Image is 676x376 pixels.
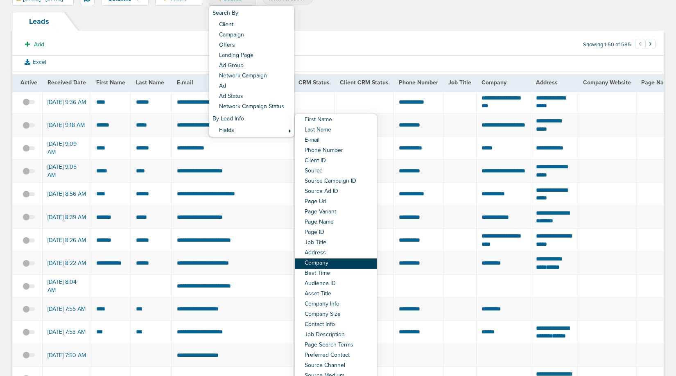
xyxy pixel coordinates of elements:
[295,217,377,228] a: Page Name
[209,92,294,102] a: Ad Status
[295,228,377,238] a: Page ID
[295,310,377,320] a: Company Size
[209,20,294,30] a: Client
[209,82,294,92] a: Ad
[295,197,377,207] a: Page Url
[209,71,294,82] a: Network Campaign
[209,126,294,136] a: Fields
[96,79,125,86] span: First Name
[43,298,91,321] td: [DATE] 7:55 AM
[34,41,44,48] span: Add
[43,183,91,206] td: [DATE] 8:56 AM
[20,79,37,86] span: Active
[209,51,294,61] a: Landing Page
[295,207,377,217] a: Page Variant
[399,79,438,86] span: Phone Number
[295,330,377,340] a: Job Description
[295,340,377,351] a: Page Search Terms
[43,113,91,136] td: [DATE] 9:18 AM
[209,102,294,112] a: Network Campaign Status
[295,156,377,166] a: Client ID
[295,279,377,289] a: Audience ID
[43,137,91,160] td: [DATE] 9:09 AM
[295,299,377,310] a: Company Info
[43,91,91,114] td: [DATE] 9:36 AM
[295,289,377,299] a: Asset Title
[295,115,377,125] a: First Name
[645,39,656,49] button: Go to next page
[295,361,377,371] a: Source Channel
[209,41,294,51] a: Offers
[295,248,377,258] a: Address
[136,79,164,86] span: Last Name
[295,146,377,156] a: Phone Number
[18,57,52,67] button: Excel
[295,136,377,146] a: E-mail
[43,275,91,298] td: [DATE] 8:04 AM
[295,258,377,269] a: Company
[295,187,377,197] a: Source Ad ID
[20,39,49,50] button: Add
[177,79,193,86] span: E-mail
[43,160,91,183] td: [DATE] 9:05 AM
[298,79,330,86] span: CRM Status
[43,344,91,367] td: [DATE] 7:50 AM
[12,12,66,31] a: Leads
[583,41,631,48] span: Showing 1-50 of 585
[443,74,477,91] th: Job Title
[295,177,377,187] a: Source Campaign ID
[295,351,377,361] a: Preferred Contact
[531,74,578,91] th: Address
[209,112,294,126] h6: By Lead Info
[578,74,636,91] th: Company Website
[43,321,91,344] td: [DATE] 7:53 AM
[209,30,294,41] a: Campaign
[43,252,91,275] td: [DATE] 8:22 AM
[635,40,656,50] ul: Pagination
[209,61,294,71] a: Ad Group
[295,320,377,330] a: Contact Info
[335,74,394,91] th: Client CRM Status
[295,125,377,136] a: Last Name
[209,7,294,20] h6: Search By
[43,229,91,251] td: [DATE] 8:26 AM
[295,238,377,248] a: Job Title
[295,269,377,279] a: Best Time
[47,79,86,86] span: Received Date
[295,166,377,177] a: Source
[43,206,91,229] td: [DATE] 8:39 AM
[477,74,531,91] th: Company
